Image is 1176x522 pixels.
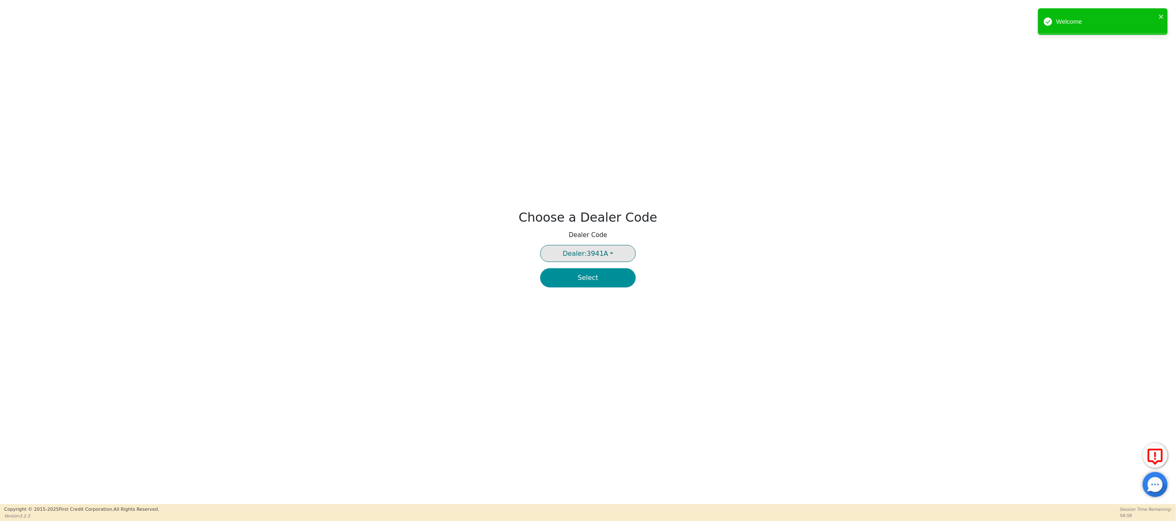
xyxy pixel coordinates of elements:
[4,506,159,513] p: Copyright © 2015- 2025 First Credit Corporation.
[1159,12,1164,21] button: close
[4,513,159,519] p: Version 3.2.3
[540,268,636,287] button: Select
[1056,17,1156,27] div: Welcome
[569,231,608,239] h4: Dealer Code
[1120,512,1172,519] p: 58:58
[563,250,587,257] span: Dealer:
[540,245,636,262] button: Dealer:3941A
[113,507,159,512] span: All Rights Reserved.
[1120,506,1172,512] p: Session Time Remaining:
[519,210,657,225] h2: Choose a Dealer Code
[563,250,608,257] span: 3941A
[1143,443,1168,468] button: Report Error to FCC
